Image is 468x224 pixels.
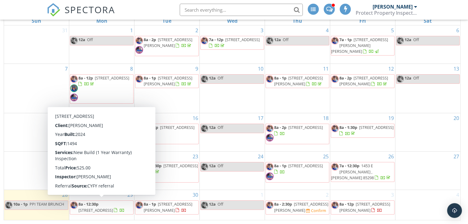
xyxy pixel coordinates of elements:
[4,190,69,220] td: Go to September 28, 2025
[144,201,156,207] span: 8a - 1p
[322,152,330,161] a: Go to September 25, 2025
[135,162,199,182] a: 7a - 1:30p [STREET_ADDRESS]
[64,64,69,74] a: Go to September 7, 2025
[339,201,354,207] span: 8a - 12p
[331,201,339,209] img: 20250308_135733.jpg
[47,8,115,21] a: SPECTORA
[126,152,134,161] a: Go to September 22, 2025
[266,172,274,180] img: 20250324_184036.jpg
[129,64,134,74] a: Go to September 8, 2025
[266,124,329,144] a: 8a - 2p [STREET_ADDRESS]
[201,163,208,171] img: 20250308_135733.jpg
[266,200,329,214] a: 8a - 2:30p [STREET_ADDRESS][PERSON_NAME] Confirm
[70,201,78,209] img: 20250308_135733.jpg
[396,37,404,44] img: 20250308_135733.jpg
[78,201,125,213] a: 8a - 12:30p [STREET_ADDRESS]
[135,36,199,56] a: 8a - 2p [STREET_ADDRESS][PERSON_NAME]
[331,200,394,214] a: 8a - 12p [STREET_ADDRESS][PERSON_NAME]
[78,125,96,130] span: 8a - 3:30p
[452,113,460,123] a: Go to September 20, 2025
[387,113,395,123] a: Go to September 19, 2025
[61,190,69,200] a: Go to September 28, 2025
[209,201,216,207] span: 12a
[200,190,265,220] td: Go to October 1, 2025
[331,36,394,56] a: 7a - 1p [STREET_ADDRESS][PERSON_NAME][PERSON_NAME]
[78,37,85,42] span: 12a
[200,36,264,50] a: 7a - 12p [STREET_ADDRESS]
[144,125,158,130] span: 8a - 12p
[70,125,78,132] img: 20250308_135733.jpg
[325,190,330,200] a: Go to October 2, 2025
[70,124,134,137] a: 8a - 3:30p [STREET_ADDRESS]
[4,64,69,113] td: Go to September 7, 2025
[311,208,326,213] div: Confirm
[274,37,281,42] span: 12a
[135,200,199,214] a: 8a - 1p [STREET_ADDRESS][PERSON_NAME]
[395,190,460,220] td: Go to October 4, 2025
[144,37,156,42] span: 8a - 2p
[387,64,395,74] a: Go to September 12, 2025
[390,25,395,35] a: Go to September 5, 2025
[455,190,460,200] a: Go to October 4, 2025
[330,113,395,152] td: Go to September 19, 2025
[144,201,192,213] span: [STREET_ADDRESS][PERSON_NAME]
[452,64,460,74] a: Go to September 13, 2025
[265,190,330,220] td: Go to October 2, 2025
[331,124,394,137] a: 8a - 1:30p [STREET_ADDRESS]
[200,113,265,152] td: Go to September 17, 2025
[265,25,330,64] td: Go to September 4, 2025
[200,25,265,64] td: Go to September 3, 2025
[70,84,78,92] img: img_6380.jpeg
[266,201,274,209] img: 20250308_135733.jpg
[69,113,134,152] td: Go to September 15, 2025
[395,113,460,152] td: Go to September 20, 2025
[69,25,134,64] td: Go to September 1, 2025
[126,190,134,200] a: Go to September 29, 2025
[200,64,265,113] td: Go to September 10, 2025
[69,152,134,190] td: Go to September 22, 2025
[13,201,28,207] span: 10a - 1p
[201,125,208,132] img: 20250308_135733.jpg
[274,75,323,87] a: 8a - 1p [STREET_ADDRESS][PERSON_NAME]
[283,37,289,42] span: Off
[306,208,326,214] a: Confirm
[70,163,78,171] img: 20250308_135733.jpg
[4,25,69,64] td: Go to August 31, 2025
[218,75,223,81] span: Off
[330,25,395,64] td: Go to September 5, 2025
[135,163,143,171] img: 20250308_135733.jpg
[257,113,265,123] a: Go to September 17, 2025
[61,25,69,35] a: Go to August 31, 2025
[225,37,260,42] span: [STREET_ADDRESS]
[134,152,200,190] td: Go to September 23, 2025
[257,64,265,74] a: Go to September 10, 2025
[135,172,143,180] img: 20250324_184036.jpg
[266,75,274,83] img: 20250308_135733.jpg
[144,163,162,168] span: 7a - 1:30p
[209,125,216,130] span: 12a
[200,152,265,190] td: Go to September 24, 2025
[274,75,323,87] span: [STREET_ADDRESS][PERSON_NAME]
[95,75,129,81] span: [STREET_ADDRESS]
[47,3,60,17] img: The Best Home Inspection Software - Spectora
[274,201,328,213] span: [STREET_ADDRESS][PERSON_NAME]
[78,207,113,213] span: [STREET_ADDRESS]
[259,190,265,200] a: Go to October 1, 2025
[134,64,200,113] td: Go to September 9, 2025
[180,4,303,16] input: Search everything...
[405,37,411,42] span: 12a
[144,37,192,48] span: [STREET_ADDRESS][PERSON_NAME]
[191,190,199,200] a: Go to September 30, 2025
[265,113,330,152] td: Go to September 18, 2025
[201,201,208,209] img: 20250308_135733.jpg
[331,162,394,182] a: 7a - 12:30p 1453 E [PERSON_NAME] , [PERSON_NAME] 85298
[78,125,133,136] a: 8a - 3:30p [STREET_ADDRESS]
[422,17,433,25] a: Saturday
[266,163,274,171] img: 20250308_135733.jpg
[331,163,374,180] span: 1453 E [PERSON_NAME] , [PERSON_NAME] 85298
[191,152,199,161] a: Go to September 23, 2025
[135,46,143,54] img: 20250324_184036.jpg
[201,75,208,83] img: 20250308_135733.jpg
[135,134,143,141] img: 20250324_184036.jpg
[218,125,223,130] span: Off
